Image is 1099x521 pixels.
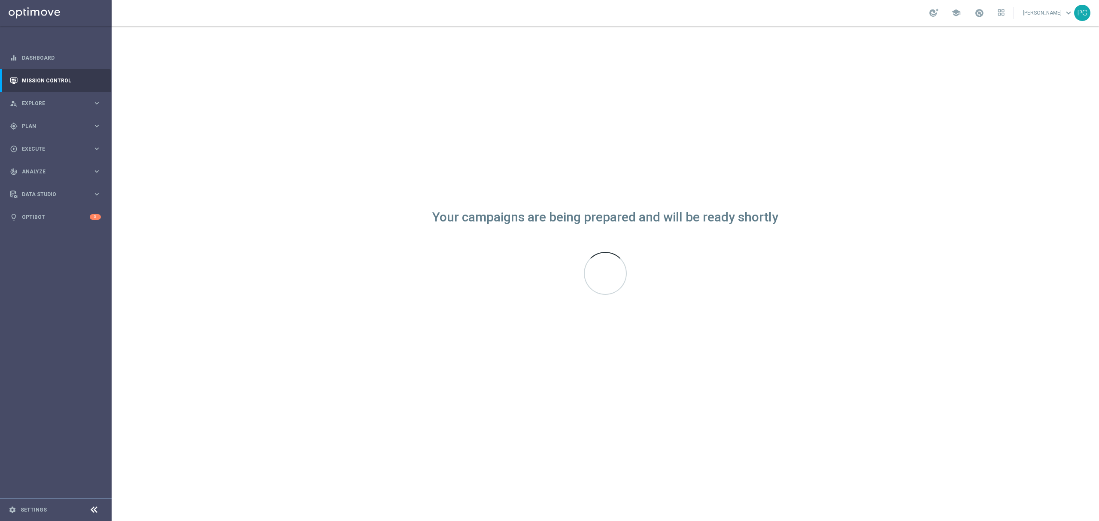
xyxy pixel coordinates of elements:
button: person_search Explore keyboard_arrow_right [9,100,101,107]
div: Data Studio [10,191,93,198]
i: play_circle_outline [10,145,18,153]
a: Optibot [22,206,90,228]
div: Optibot [10,206,101,228]
div: Explore [10,100,93,107]
span: Plan [22,124,93,129]
button: play_circle_outline Execute keyboard_arrow_right [9,145,101,152]
i: person_search [10,100,18,107]
span: Data Studio [22,192,93,197]
i: keyboard_arrow_right [93,167,101,176]
button: gps_fixed Plan keyboard_arrow_right [9,123,101,130]
div: Your campaigns are being prepared and will be ready shortly [432,214,778,221]
i: keyboard_arrow_right [93,122,101,130]
div: Plan [10,122,93,130]
i: gps_fixed [10,122,18,130]
span: Explore [22,101,93,106]
i: track_changes [10,168,18,176]
button: track_changes Analyze keyboard_arrow_right [9,168,101,175]
i: keyboard_arrow_right [93,99,101,107]
div: 5 [90,214,101,220]
span: Execute [22,146,93,151]
button: equalizer Dashboard [9,55,101,61]
i: keyboard_arrow_right [93,190,101,198]
div: Execute [10,145,93,153]
div: PG [1074,5,1090,21]
button: Data Studio keyboard_arrow_right [9,191,101,198]
i: lightbulb [10,213,18,221]
button: Mission Control [9,77,101,84]
div: Dashboard [10,46,101,69]
a: Settings [21,507,47,512]
a: Dashboard [22,46,101,69]
div: Mission Control [10,69,101,92]
a: Mission Control [22,69,101,92]
i: settings [9,506,16,514]
span: school [951,8,961,18]
div: Analyze [10,168,93,176]
i: keyboard_arrow_right [93,145,101,153]
i: equalizer [10,54,18,62]
a: [PERSON_NAME]keyboard_arrow_down [1022,6,1074,19]
span: keyboard_arrow_down [1064,8,1073,18]
button: lightbulb Optibot 5 [9,214,101,221]
span: Analyze [22,169,93,174]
